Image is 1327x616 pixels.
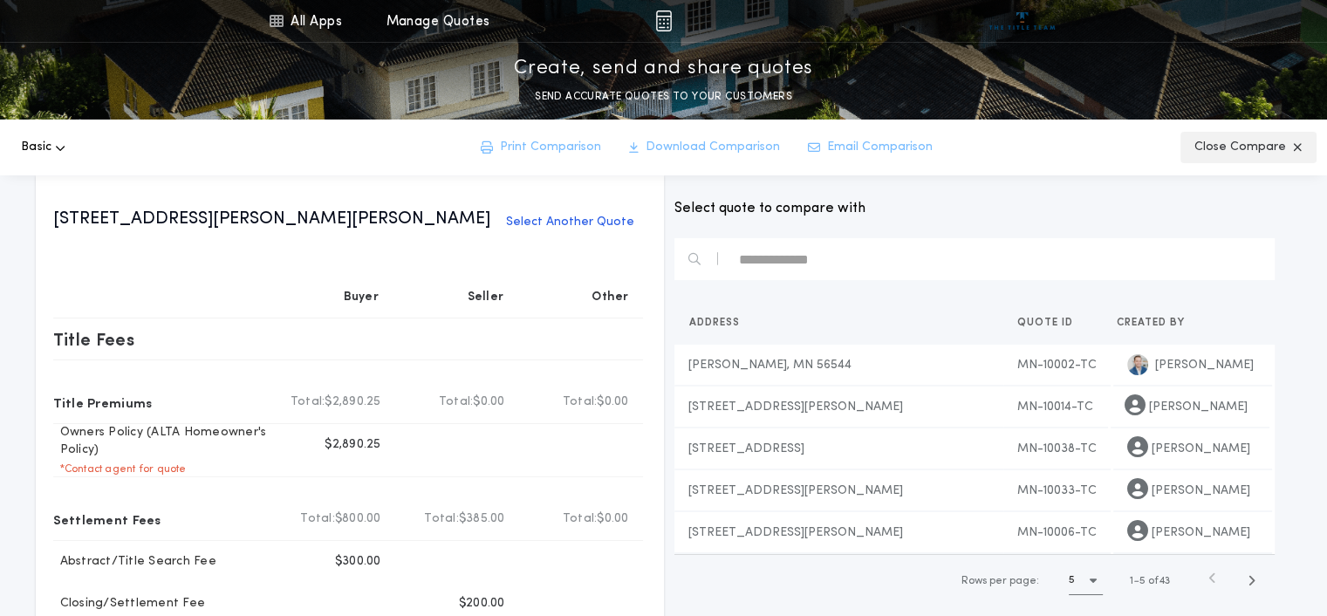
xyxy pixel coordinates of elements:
[674,345,1275,387] button: [PERSON_NAME], MN 56544MN-10002-TCprofile-image[PERSON_NAME]
[501,207,640,238] button: Select Another Quote
[1155,356,1254,374] span: [PERSON_NAME]
[459,510,505,528] span: $385.00
[325,394,380,411] span: $2,890.25
[1069,567,1103,595] button: 5
[1117,315,1185,331] span: Created by
[325,436,380,454] p: $2,890.25
[674,387,1275,428] button: [STREET_ADDRESS][PERSON_NAME]MN-10014-TC[PERSON_NAME]
[468,289,504,306] p: Seller
[1194,139,1286,156] p: Close Compare
[674,188,1275,238] h1: Select quote to compare with
[1152,440,1250,458] span: [PERSON_NAME]
[473,394,504,411] span: $0.00
[21,120,65,175] button: Basic
[335,553,381,571] p: $300.00
[535,88,792,106] p: SEND ACCURATE QUOTES TO YOUR CUSTOMERS
[688,440,804,458] span: [STREET_ADDRESS]
[506,214,634,231] p: Select Another Quote
[53,595,206,613] p: Closing/Settlement Fee
[1017,482,1097,500] span: MN-10033-TC
[21,139,51,156] span: Basic
[439,394,474,411] b: Total:
[646,139,780,156] p: Download Comparison
[1069,572,1075,589] h1: 5
[1103,302,1255,344] button: Created by
[794,132,947,163] button: Email Comparison
[597,394,628,411] span: $0.00
[53,325,135,353] p: Title Fees
[688,524,903,542] span: [STREET_ADDRESS][PERSON_NAME]
[989,12,1055,30] img: vs-icon
[1003,302,1101,344] button: Quote ID
[592,289,628,306] p: Other
[1017,524,1097,542] span: MN-10006-TC
[563,394,598,411] b: Total:
[53,553,216,571] p: Abstract/Title Search Fee
[1130,576,1133,586] span: 1
[514,55,813,83] p: Create, send and share quotes
[674,512,1275,554] button: [STREET_ADDRESS][PERSON_NAME]MN-10006-TC[PERSON_NAME]
[459,595,505,613] p: $200.00
[615,132,794,163] button: Download Comparison
[827,139,933,156] p: Email Comparison
[53,424,271,459] p: Owners Policy (ALTA Homeowner's Policy)
[1017,440,1097,458] span: MN-10038-TC
[961,576,1039,586] span: Rows per page:
[688,482,903,500] span: [STREET_ADDRESS][PERSON_NAME]
[53,505,161,533] p: Settlement Fees
[1180,132,1317,163] button: Close Compare
[53,207,490,238] h1: [STREET_ADDRESS][PERSON_NAME][PERSON_NAME]
[500,139,601,156] p: Print Comparison
[53,462,187,476] p: * Contact agent for quote
[344,289,379,306] p: Buyer
[675,302,1002,344] button: Address
[1152,524,1250,542] span: [PERSON_NAME]
[597,510,628,528] span: $0.00
[1139,576,1146,586] span: 5
[1149,398,1248,416] span: [PERSON_NAME]
[655,10,672,31] img: img
[424,510,459,528] b: Total:
[291,394,325,411] b: Total:
[1148,573,1170,589] span: of 43
[1017,398,1093,416] span: MN-10014-TC
[300,510,335,528] b: Total:
[1017,356,1097,374] span: MN-10002-TC
[563,510,598,528] b: Total:
[674,470,1275,512] button: [STREET_ADDRESS][PERSON_NAME]MN-10033-TC[PERSON_NAME]
[1127,354,1148,375] img: profile-image
[467,132,615,163] button: Print Comparison
[1152,482,1250,500] span: [PERSON_NAME]
[674,428,1275,470] button: [STREET_ADDRESS]MN-10038-TC[PERSON_NAME]
[688,398,903,416] span: [STREET_ADDRESS][PERSON_NAME]
[1017,315,1073,331] span: Quote ID
[53,388,153,416] p: Title Premiums
[689,315,740,331] span: Address
[335,510,381,528] span: $800.00
[688,356,852,374] span: [PERSON_NAME], MN 56544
